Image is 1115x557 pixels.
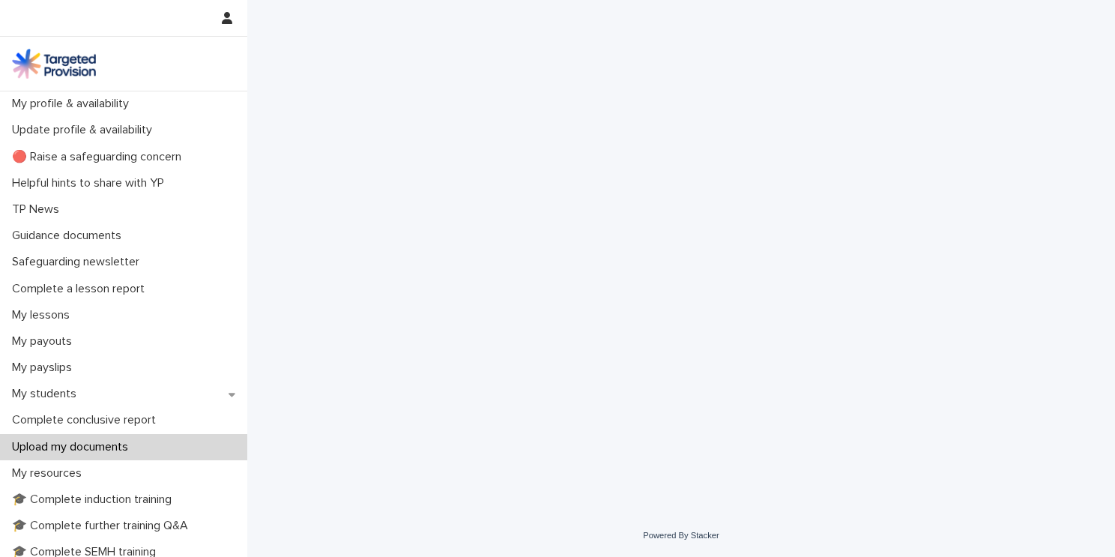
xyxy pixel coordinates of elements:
p: 🎓 Complete further training Q&A [6,519,200,533]
img: M5nRWzHhSzIhMunXDL62 [12,49,96,79]
p: My lessons [6,308,82,322]
p: Safeguarding newsletter [6,255,151,269]
p: My profile & availability [6,97,141,111]
a: Powered By Stacker [643,531,719,540]
p: My students [6,387,88,401]
p: Update profile & availability [6,123,164,137]
p: Helpful hints to share with YP [6,176,176,190]
p: Upload my documents [6,440,140,454]
p: My payslips [6,361,84,375]
p: Guidance documents [6,229,133,243]
p: Complete a lesson report [6,282,157,296]
p: 🔴 Raise a safeguarding concern [6,150,193,164]
p: TP News [6,202,71,217]
p: Complete conclusive report [6,413,168,427]
p: My resources [6,466,94,481]
p: 🎓 Complete induction training [6,493,184,507]
p: My payouts [6,334,84,349]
